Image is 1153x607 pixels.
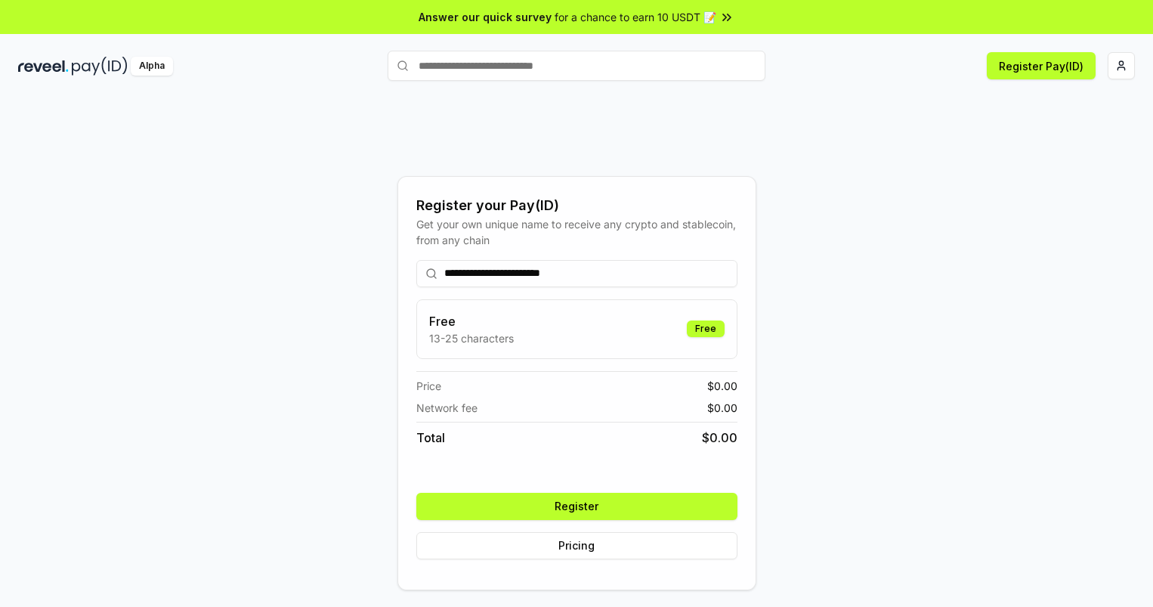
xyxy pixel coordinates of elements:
[702,429,737,447] span: $ 0.00
[416,493,737,520] button: Register
[419,9,552,25] span: Answer our quick survey
[416,195,737,216] div: Register your Pay(ID)
[416,400,478,416] span: Network fee
[18,57,69,76] img: reveel_dark
[707,400,737,416] span: $ 0.00
[131,57,173,76] div: Alpha
[429,312,514,330] h3: Free
[416,216,737,248] div: Get your own unique name to receive any crypto and stablecoin, from any chain
[555,9,716,25] span: for a chance to earn 10 USDT 📝
[416,532,737,559] button: Pricing
[987,52,1096,79] button: Register Pay(ID)
[416,429,445,447] span: Total
[429,330,514,346] p: 13-25 characters
[707,378,737,394] span: $ 0.00
[416,378,441,394] span: Price
[72,57,128,76] img: pay_id
[687,321,725,337] div: Free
